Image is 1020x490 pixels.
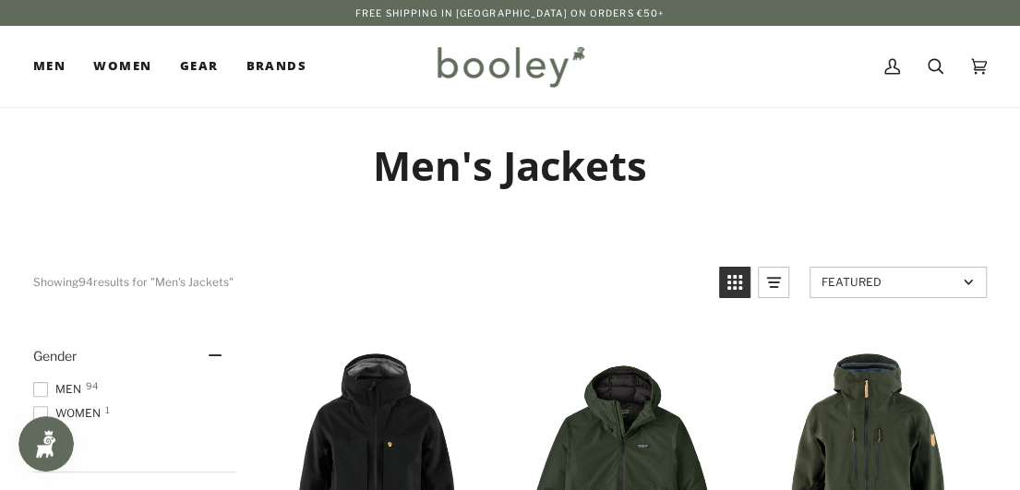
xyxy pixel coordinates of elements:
[33,267,705,298] div: Showing results for "Men's Jackets"
[232,26,320,107] a: Brands
[86,381,98,390] span: 94
[33,140,987,191] h1: Men's Jackets
[33,381,87,398] span: Men
[105,405,110,414] span: 1
[33,57,66,76] span: Men
[822,275,957,289] span: Featured
[93,57,151,76] span: Women
[79,26,165,107] a: Women
[355,6,665,20] p: Free Shipping in [GEOGRAPHIC_DATA] on Orders €50+
[33,348,77,364] span: Gender
[33,26,79,107] a: Men
[180,57,219,76] span: Gear
[719,267,750,298] a: View grid mode
[78,275,93,289] b: 94
[758,267,789,298] a: View list mode
[429,40,591,93] img: Booley
[246,57,306,76] span: Brands
[810,267,987,298] a: Sort options
[166,26,233,107] a: Gear
[18,416,74,472] iframe: Button to open loyalty program pop-up
[33,405,106,422] span: Women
